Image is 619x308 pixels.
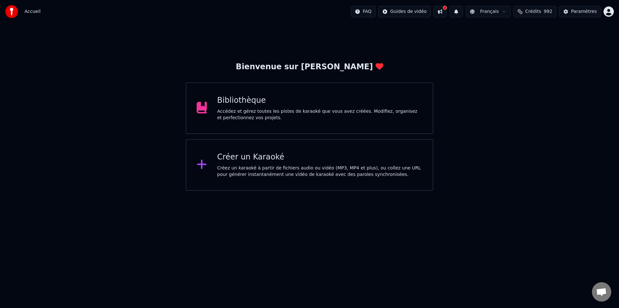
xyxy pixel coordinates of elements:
div: Bibliothèque [217,95,423,106]
div: Accédez et gérez toutes les pistes de karaoké que vous avez créées. Modifiez, organisez et perfec... [217,108,423,121]
a: Ouvrir le chat [592,282,611,302]
img: youka [5,5,18,18]
div: Créez un karaoké à partir de fichiers audio ou vidéo (MP3, MP4 et plus), ou collez une URL pour g... [217,165,423,178]
button: Crédits992 [513,6,556,17]
button: Guides de vidéo [378,6,431,17]
div: Paramètres [571,8,597,15]
nav: breadcrumb [25,8,41,15]
span: Accueil [25,8,41,15]
button: FAQ [351,6,376,17]
span: Crédits [525,8,541,15]
button: Paramètres [559,6,601,17]
div: Bienvenue sur [PERSON_NAME] [236,62,383,72]
span: 992 [544,8,552,15]
div: Créer un Karaoké [217,152,423,162]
